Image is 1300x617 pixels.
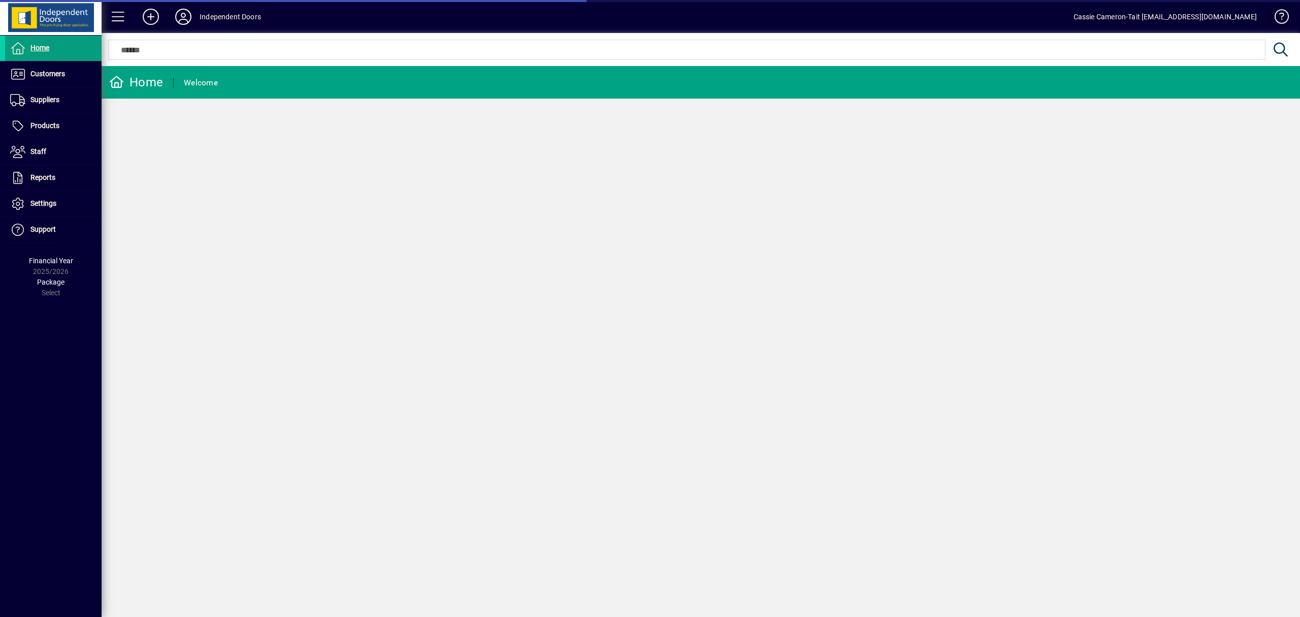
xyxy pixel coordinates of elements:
[184,75,218,91] div: Welcome
[5,113,102,139] a: Products
[37,278,64,286] span: Package
[5,165,102,191] a: Reports
[30,147,46,156] span: Staff
[29,257,73,265] span: Financial Year
[30,173,55,181] span: Reports
[109,74,163,90] div: Home
[5,139,102,165] a: Staff
[5,61,102,87] a: Customers
[30,96,59,104] span: Suppliers
[167,8,200,26] button: Profile
[200,9,261,25] div: Independent Doors
[30,225,56,233] span: Support
[1074,9,1257,25] div: Cassie Cameron-Tait [EMAIL_ADDRESS][DOMAIN_NAME]
[30,44,49,52] span: Home
[5,217,102,242] a: Support
[5,87,102,113] a: Suppliers
[30,199,56,207] span: Settings
[30,121,59,130] span: Products
[5,191,102,217] a: Settings
[1267,2,1287,35] a: Knowledge Base
[135,8,167,26] button: Add
[30,70,65,78] span: Customers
